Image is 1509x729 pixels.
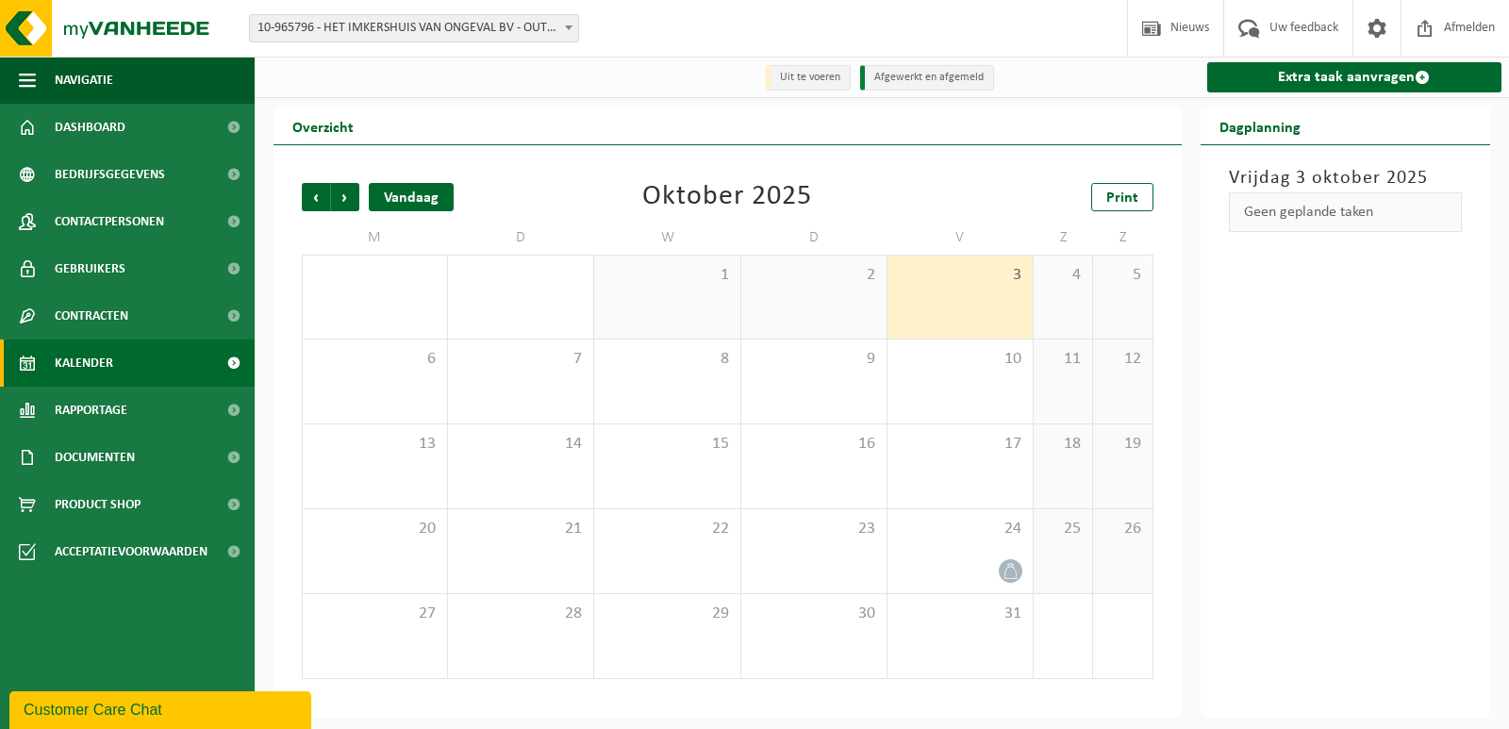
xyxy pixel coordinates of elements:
[897,519,1023,539] span: 24
[1093,221,1152,255] td: Z
[55,387,127,434] span: Rapportage
[457,519,584,539] span: 21
[55,340,113,387] span: Kalender
[250,15,578,41] span: 10-965796 - HET IMKERSHUIS VAN ONGEVAL BV - OUTER
[274,108,373,144] h2: Overzicht
[1201,108,1319,144] h2: Dagplanning
[1103,349,1142,370] span: 12
[312,519,438,539] span: 20
[457,434,584,455] span: 14
[897,349,1023,370] span: 10
[751,434,877,455] span: 16
[55,151,165,198] span: Bedrijfsgegevens
[1103,265,1142,286] span: 5
[1207,62,1502,92] a: Extra taak aanvragen
[55,292,128,340] span: Contracten
[604,349,730,370] span: 8
[457,604,584,624] span: 28
[642,183,812,211] div: Oktober 2025
[302,221,448,255] td: M
[1106,191,1138,206] span: Print
[448,221,594,255] td: D
[55,528,207,575] span: Acceptatievoorwaarden
[751,349,877,370] span: 9
[369,183,454,211] div: Vandaag
[312,604,438,624] span: 27
[1229,192,1463,232] div: Geen geplande taken
[1103,434,1142,455] span: 19
[897,265,1023,286] span: 3
[897,434,1023,455] span: 17
[751,604,877,624] span: 30
[1043,265,1083,286] span: 4
[1229,164,1463,192] h3: Vrijdag 3 oktober 2025
[55,434,135,481] span: Documenten
[312,349,438,370] span: 6
[55,481,141,528] span: Product Shop
[887,221,1034,255] td: V
[604,265,730,286] span: 1
[766,65,851,91] li: Uit te voeren
[897,604,1023,624] span: 31
[1103,519,1142,539] span: 26
[9,688,315,729] iframe: chat widget
[751,265,877,286] span: 2
[55,245,125,292] span: Gebruikers
[860,65,994,91] li: Afgewerkt en afgemeld
[594,221,740,255] td: W
[249,14,579,42] span: 10-965796 - HET IMKERSHUIS VAN ONGEVAL BV - OUTER
[302,183,330,211] span: Vorige
[1043,519,1083,539] span: 25
[1091,183,1153,211] a: Print
[1043,434,1083,455] span: 18
[751,519,877,539] span: 23
[55,198,164,245] span: Contactpersonen
[741,221,887,255] td: D
[1043,349,1083,370] span: 11
[331,183,359,211] span: Volgende
[312,434,438,455] span: 13
[1034,221,1093,255] td: Z
[457,349,584,370] span: 7
[604,604,730,624] span: 29
[55,104,125,151] span: Dashboard
[55,57,113,104] span: Navigatie
[604,519,730,539] span: 22
[604,434,730,455] span: 15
